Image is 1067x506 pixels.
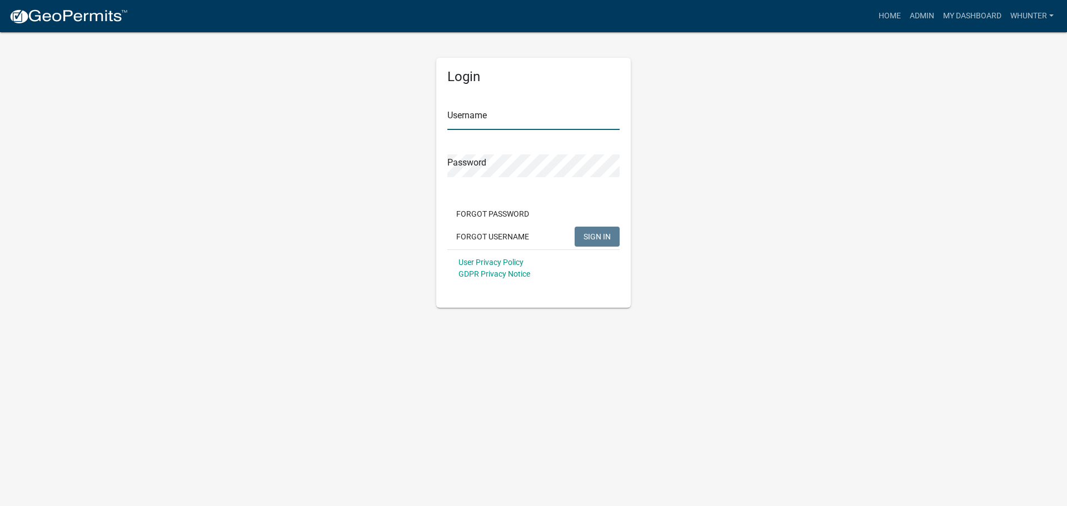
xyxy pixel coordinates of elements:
a: Admin [905,6,939,27]
button: Forgot Username [447,227,538,247]
a: User Privacy Policy [458,258,523,267]
a: whunter [1006,6,1058,27]
button: SIGN IN [575,227,620,247]
a: My Dashboard [939,6,1006,27]
a: GDPR Privacy Notice [458,269,530,278]
button: Forgot Password [447,204,538,224]
span: SIGN IN [584,232,611,241]
a: Home [874,6,905,27]
h5: Login [447,69,620,85]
